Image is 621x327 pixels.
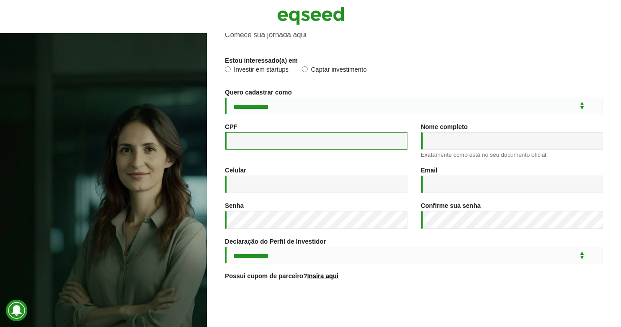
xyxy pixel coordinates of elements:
[225,30,603,39] p: Comece sua jornada aqui
[225,202,244,209] label: Senha
[225,124,237,130] label: CPF
[225,238,326,245] label: Declaração do Perfil de Investidor
[225,66,231,72] input: Investir em startups
[302,66,308,72] input: Captar investimento
[225,57,298,64] label: Estou interessado(a) em
[302,66,367,75] label: Captar investimento
[225,66,288,75] label: Investir em startups
[277,4,344,27] img: EqSeed Logo
[307,273,338,279] a: Insira aqui
[225,273,338,279] label: Possui cupom de parceiro?
[421,152,603,158] div: Exatamente como está no seu documento oficial
[225,89,291,95] label: Quero cadastrar como
[421,202,481,209] label: Confirme sua senha
[421,167,437,173] label: Email
[421,124,468,130] label: Nome completo
[346,290,482,325] iframe: reCAPTCHA
[225,167,246,173] label: Celular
